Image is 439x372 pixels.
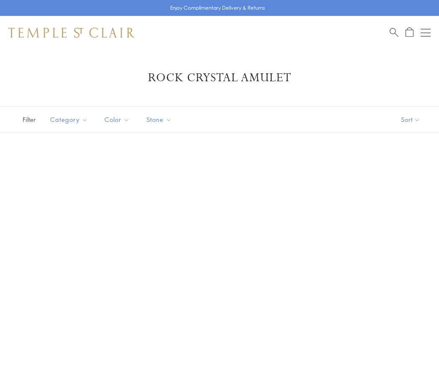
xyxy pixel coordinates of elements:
[390,27,398,38] a: Search
[46,114,94,125] span: Category
[21,70,418,85] h1: Rock Crystal Amulet
[140,110,178,129] button: Stone
[98,110,136,129] button: Color
[170,4,265,12] p: Enjoy Complimentary Delivery & Returns
[100,114,136,125] span: Color
[8,28,135,38] img: Temple St. Clair
[44,110,94,129] button: Category
[421,28,431,38] button: Open navigation
[406,27,413,38] a: Open Shopping Bag
[142,114,178,125] span: Stone
[382,107,439,132] button: Show sort by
